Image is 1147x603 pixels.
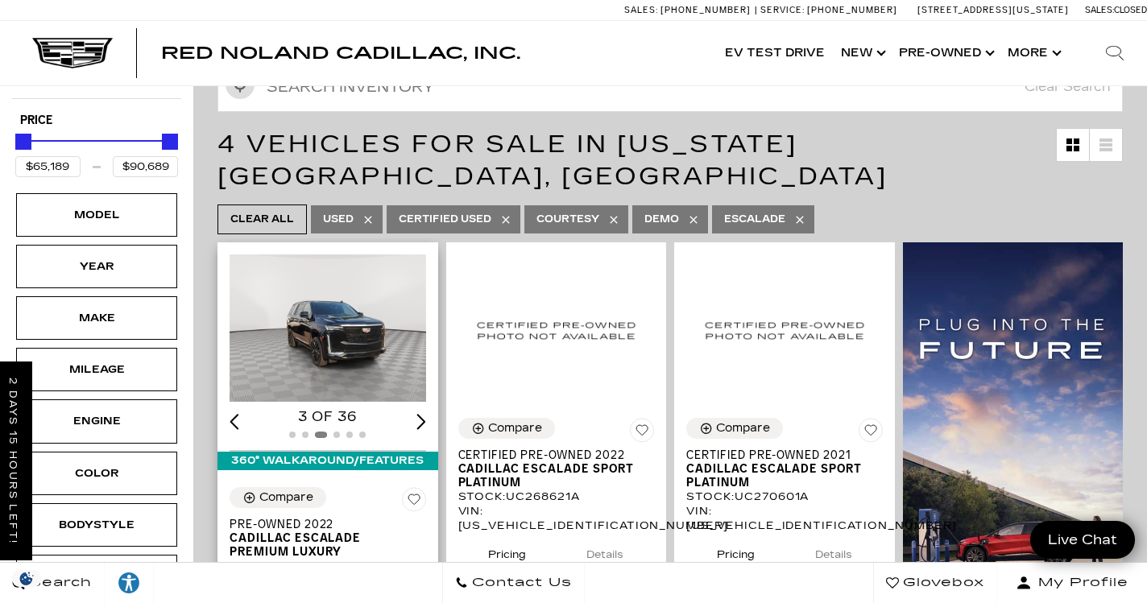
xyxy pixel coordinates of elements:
[997,563,1147,603] button: Open user profile menu
[25,572,92,594] span: Search
[416,414,426,429] div: Next slide
[787,534,880,569] button: details tab
[536,209,599,229] span: Courtesy
[1040,531,1125,549] span: Live Chat
[161,43,520,63] span: Red Noland Cadillac, Inc.
[1000,21,1066,85] button: More
[16,296,177,340] div: MakeMake
[16,399,177,443] div: EngineEngine
[230,414,239,429] div: Previous slide
[161,45,520,61] a: Red Noland Cadillac, Inc.
[442,563,585,603] a: Contact Us
[458,489,655,504] div: Stock : UC268621A
[230,487,326,508] button: Compare Vehicle
[56,258,137,275] div: Year
[624,5,658,15] span: Sales:
[105,571,153,595] div: Explore your accessibility options
[755,6,901,14] a: Service: [PHONE_NUMBER]
[230,408,426,426] div: 3 of 36
[15,128,178,177] div: Price
[16,193,177,237] div: ModelModel
[1030,521,1135,559] a: Live Chat
[686,254,883,406] img: 2021 Cadillac Escalade Sport Platinum
[686,448,883,489] a: Certified Pre-Owned 2021Cadillac Escalade Sport Platinum
[807,5,897,15] span: [PHONE_NUMBER]
[16,452,177,495] div: ColorColor
[458,448,655,489] a: Certified Pre-Owned 2022Cadillac Escalade Sport Platinum
[458,254,655,406] img: 2022 Cadillac Escalade Sport Platinum
[686,462,871,489] span: Cadillac Escalade Sport Platinum
[56,309,137,327] div: Make
[873,563,997,603] a: Glovebox
[230,254,426,402] img: 2022 Cadillac Escalade Premium Luxury 3
[458,418,555,439] button: Compare Vehicle
[859,418,883,448] button: Save Vehicle
[1085,5,1114,15] span: Sales:
[230,518,414,531] span: Pre-Owned 2022
[716,421,770,436] div: Compare
[230,559,426,573] div: Stock : UC178963A
[230,531,414,559] span: Cadillac Escalade Premium Luxury
[113,156,178,177] input: Maximum
[660,5,751,15] span: [PHONE_NUMBER]
[686,504,883,533] div: VIN: [US_VEHICLE_IDENTIFICATION_NUMBER]
[558,534,652,569] button: details tab
[644,209,679,229] span: Demo
[1057,129,1089,161] a: Grid View
[217,130,888,191] span: 4 Vehicles for Sale in [US_STATE][GEOGRAPHIC_DATA], [GEOGRAPHIC_DATA]
[230,254,426,402] div: 3 / 6
[20,114,173,128] h5: Price
[16,503,177,547] div: BodystyleBodystyle
[458,448,643,462] span: Certified Pre-Owned 2022
[56,516,137,534] div: Bodystyle
[458,462,643,489] span: Cadillac Escalade Sport Platinum
[15,134,31,150] div: Minimum Price
[16,348,177,391] div: MileageMileage
[16,555,177,598] div: TrimTrim
[891,21,1000,85] a: Pre-Owned
[56,465,137,482] div: Color
[686,448,871,462] span: Certified Pre-Owned 2021
[686,489,883,504] div: Stock : UC270601A
[686,418,783,439] button: Compare Vehicle
[917,5,1069,15] a: [STREET_ADDRESS][US_STATE]
[32,38,113,68] img: Cadillac Dark Logo with Cadillac White Text
[217,62,1123,112] input: Search Inventory
[259,490,313,505] div: Compare
[1083,21,1147,85] div: Search
[8,570,45,587] img: Opt-Out Icon
[458,504,655,533] div: VIN: [US_VEHICLE_IDENTIFICATION_NUMBER]
[230,518,426,559] a: Pre-Owned 2022Cadillac Escalade Premium Luxury
[16,245,177,288] div: YearYear
[402,487,426,518] button: Save Vehicle
[56,206,137,224] div: Model
[468,572,572,594] span: Contact Us
[1114,5,1147,15] span: Closed
[1032,572,1128,594] span: My Profile
[460,534,554,569] button: pricing tab
[630,418,654,448] button: Save Vehicle
[15,156,81,177] input: Minimum
[105,563,154,603] a: Explore your accessibility options
[760,5,805,15] span: Service:
[488,421,542,436] div: Compare
[689,534,783,569] button: pricing tab
[56,361,137,378] div: Mileage
[717,21,833,85] a: EV Test Drive
[217,452,438,469] div: 360° WalkAround/Features
[162,134,178,150] div: Maximum Price
[724,209,785,229] span: Escalade
[323,209,354,229] span: Used
[624,6,755,14] a: Sales: [PHONE_NUMBER]
[899,572,984,594] span: Glovebox
[833,21,891,85] a: New
[8,570,45,587] section: Click to Open Cookie Consent Modal
[230,209,294,229] span: Clear All
[56,412,137,430] div: Engine
[399,209,491,229] span: Certified Used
